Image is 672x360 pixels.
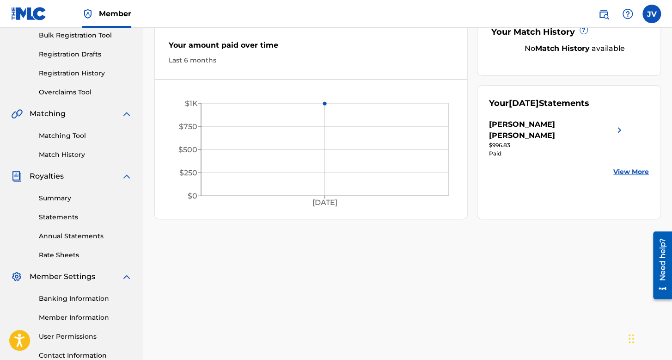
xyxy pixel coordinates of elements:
a: Rate Sheets [39,250,132,260]
iframe: Resource Center [646,228,672,303]
img: help [622,8,633,19]
span: [DATE] [509,98,539,108]
div: Help [618,5,637,23]
tspan: $500 [178,145,197,154]
div: Paid [489,149,625,158]
tspan: $0 [188,192,197,200]
a: Registration Drafts [39,50,132,59]
a: User Permissions [39,332,132,341]
img: expand [121,171,132,182]
div: [PERSON_NAME] [PERSON_NAME] [489,119,614,141]
tspan: $750 [179,122,197,131]
div: No available [501,43,649,54]
div: $996.83 [489,141,625,149]
a: [PERSON_NAME] [PERSON_NAME]right chevron icon$996.83Paid [489,119,625,158]
a: Summary [39,193,132,203]
div: Your Statements [489,97,589,110]
img: search [598,8,609,19]
img: right chevron icon [614,119,625,141]
a: Statements [39,212,132,222]
img: expand [121,271,132,282]
a: Banking Information [39,294,132,304]
img: expand [121,108,132,119]
a: Bulk Registration Tool [39,31,132,40]
a: Match History [39,150,132,160]
a: Member Information [39,313,132,323]
a: Overclaims Tool [39,87,132,97]
span: Royalties [30,171,64,182]
span: Member Settings [30,271,95,282]
div: Your amount paid over time [169,40,453,56]
a: Registration History [39,68,132,78]
span: ? [580,26,587,34]
img: Member Settings [11,271,22,282]
iframe: Chat Widget [626,316,672,360]
div: User Menu [642,5,661,23]
img: Matching [11,108,23,119]
img: Royalties [11,171,22,182]
tspan: $250 [179,168,197,177]
a: View More [613,167,649,177]
a: Annual Statements [39,231,132,241]
div: Your Match History [489,26,649,38]
a: Public Search [594,5,613,23]
tspan: $1K [185,99,198,108]
tspan: [DATE] [312,198,337,207]
strong: Match History [535,44,590,53]
img: MLC Logo [11,7,47,20]
div: Arrastrar [629,325,634,353]
a: Matching Tool [39,131,132,141]
span: Matching [30,108,66,119]
div: Widget de chat [626,316,672,360]
div: Last 6 months [169,56,453,65]
span: Member [99,8,131,19]
img: Top Rightsholder [82,8,93,19]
